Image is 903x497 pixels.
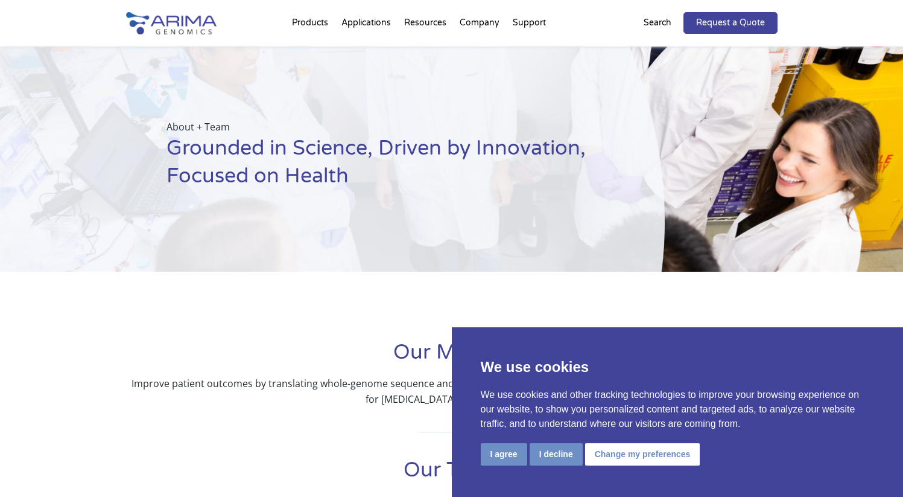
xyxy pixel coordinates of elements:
p: We use cookies [481,356,875,378]
h1: Grounded in Science, Driven by Innovation, Focused on Health [166,135,605,199]
h1: Our Mission [126,339,778,376]
button: Change my preferences [585,443,700,466]
h1: Our Team [126,457,778,493]
a: Request a Quote [683,12,778,34]
p: Improve patient outcomes by translating whole-genome sequence and structure information into the ... [126,376,778,407]
button: I decline [530,443,583,466]
p: We use cookies and other tracking technologies to improve your browsing experience on our website... [481,388,875,431]
img: Arima-Genomics-logo [126,12,217,34]
p: Search [644,15,671,31]
button: I agree [481,443,527,466]
p: About + Team [166,119,605,135]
